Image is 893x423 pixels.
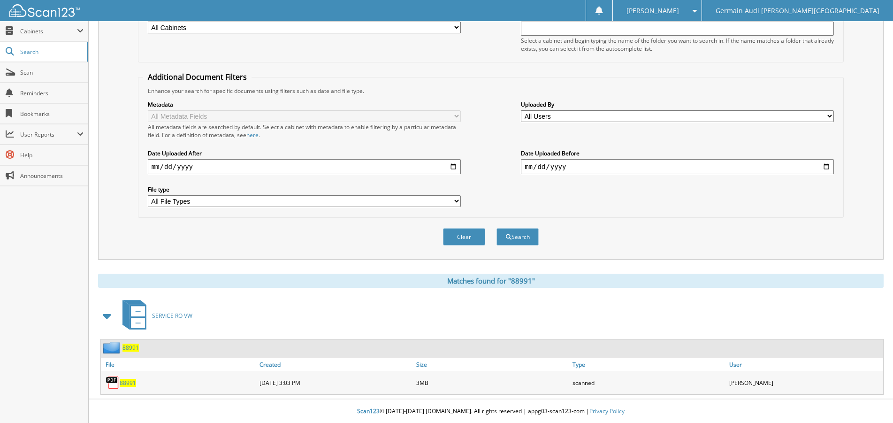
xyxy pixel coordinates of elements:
[496,228,539,246] button: Search
[414,358,570,371] a: Size
[98,274,884,288] div: Matches found for "88991"
[20,48,82,56] span: Search
[122,344,139,352] a: 88991
[589,407,625,415] a: Privacy Policy
[103,342,122,354] img: folder2.png
[414,373,570,392] div: 3MB
[148,100,461,108] label: Metadata
[521,100,834,108] label: Uploaded By
[20,89,84,97] span: Reminders
[257,373,413,392] div: [DATE] 3:03 PM
[20,27,77,35] span: Cabinets
[120,379,136,387] a: 88991
[570,373,726,392] div: scanned
[246,131,259,139] a: here
[9,4,80,17] img: scan123-logo-white.svg
[148,159,461,174] input: start
[20,151,84,159] span: Help
[716,8,879,14] span: Germain Audi [PERSON_NAME][GEOGRAPHIC_DATA]
[20,172,84,180] span: Announcements
[521,37,834,53] div: Select a cabinet and begin typing the name of the folder you want to search in. If the name match...
[117,297,192,334] a: SERVICE RO VW
[846,378,893,423] iframe: Chat Widget
[20,69,84,77] span: Scan
[148,149,461,157] label: Date Uploaded After
[89,400,893,423] div: © [DATE]-[DATE] [DOMAIN_NAME]. All rights reserved | appg03-scan123-com |
[570,358,726,371] a: Type
[20,131,77,138] span: User Reports
[143,72,252,82] legend: Additional Document Filters
[148,185,461,193] label: File type
[626,8,679,14] span: [PERSON_NAME]
[443,228,485,246] button: Clear
[101,358,257,371] a: File
[357,407,380,415] span: Scan123
[148,123,461,139] div: All metadata fields are searched by default. Select a cabinet with metadata to enable filtering b...
[20,110,84,118] span: Bookmarks
[727,373,883,392] div: [PERSON_NAME]
[521,159,834,174] input: end
[727,358,883,371] a: User
[257,358,413,371] a: Created
[521,149,834,157] label: Date Uploaded Before
[143,87,839,95] div: Enhance your search for specific documents using filters such as date and file type.
[152,312,192,320] span: SERVICE RO VW
[106,376,120,390] img: PDF.png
